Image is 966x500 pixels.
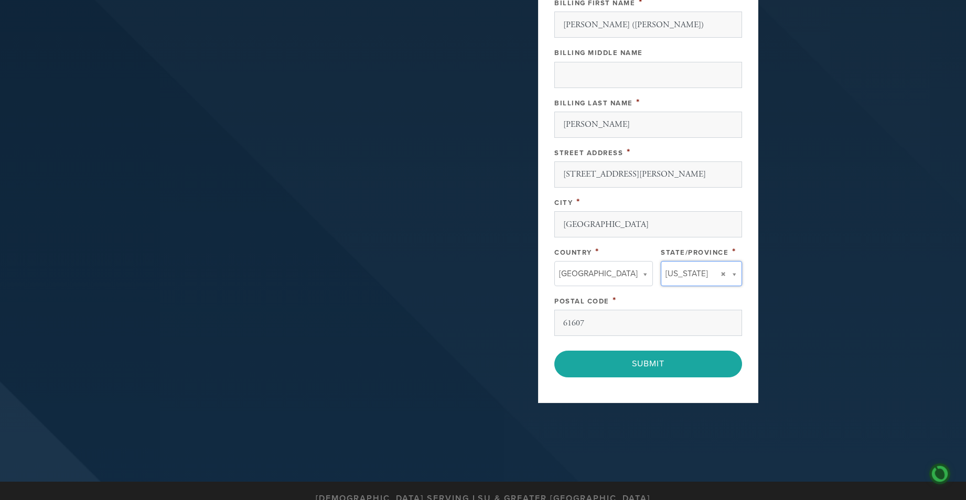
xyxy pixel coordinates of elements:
span: This field is required. [595,246,599,257]
span: [US_STATE] [666,267,708,280]
span: This field is required. [627,146,631,158]
label: Billing Last Name [554,99,633,107]
a: [US_STATE] [661,261,742,286]
span: This field is required. [636,96,640,108]
label: Postal Code [554,297,609,306]
span: This field is required. [613,295,617,306]
input: Submit [554,351,742,377]
span: This field is required. [576,196,581,208]
label: City [554,199,573,207]
span: This field is required. [732,246,736,257]
label: Street Address [554,149,623,157]
label: Billing Middle Name [554,49,643,57]
label: Country [554,248,592,257]
label: State/Province [661,248,728,257]
span: [GEOGRAPHIC_DATA] [559,267,638,280]
a: [GEOGRAPHIC_DATA] [554,261,653,286]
